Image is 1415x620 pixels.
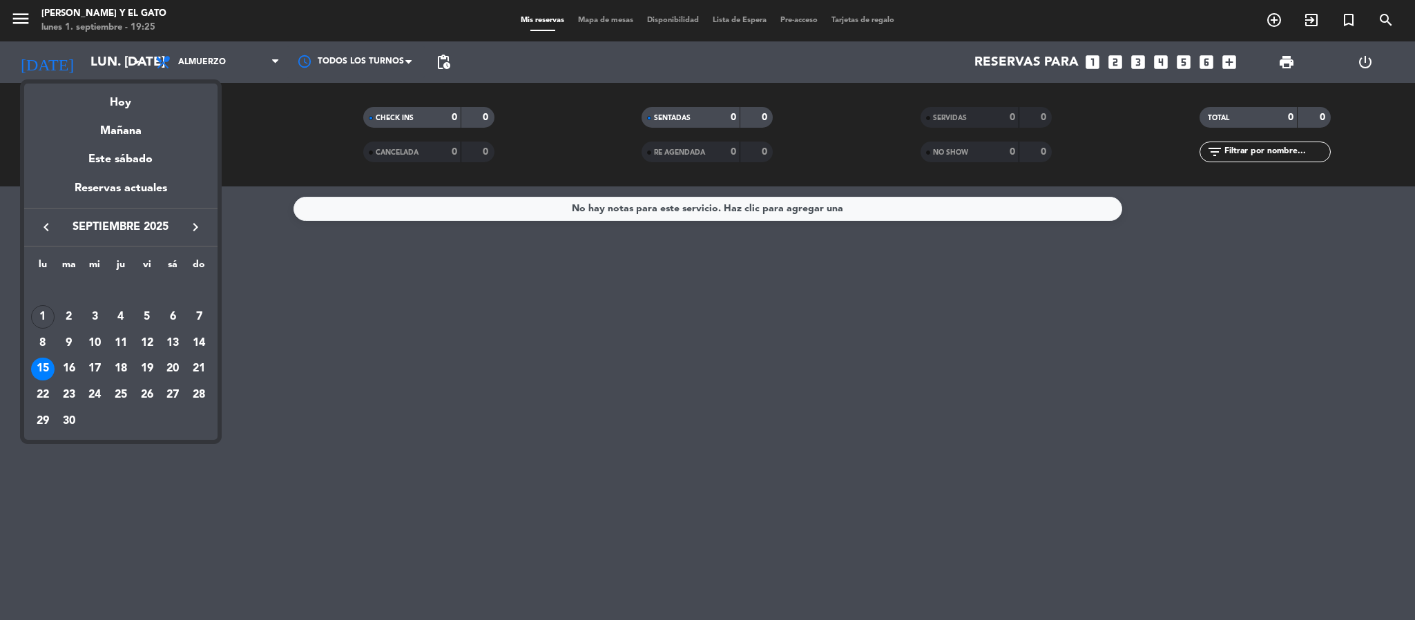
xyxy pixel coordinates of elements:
[109,358,133,381] div: 18
[161,305,184,329] div: 6
[31,383,55,407] div: 22
[109,331,133,355] div: 11
[135,383,159,407] div: 26
[161,331,184,355] div: 13
[30,330,56,356] td: 8 de septiembre de 2025
[187,305,211,329] div: 7
[183,218,208,236] button: keyboard_arrow_right
[83,331,106,355] div: 10
[56,330,82,356] td: 9 de septiembre de 2025
[30,382,56,408] td: 22 de septiembre de 2025
[187,383,211,407] div: 28
[24,140,218,179] div: Este sábado
[187,331,211,355] div: 14
[134,356,160,382] td: 19 de septiembre de 2025
[109,305,133,329] div: 4
[83,383,106,407] div: 24
[135,305,159,329] div: 5
[31,305,55,329] div: 1
[186,356,212,382] td: 21 de septiembre de 2025
[108,356,134,382] td: 18 de septiembre de 2025
[30,408,56,434] td: 29 de septiembre de 2025
[81,382,108,408] td: 24 de septiembre de 2025
[57,409,81,433] div: 30
[31,358,55,381] div: 15
[187,219,204,235] i: keyboard_arrow_right
[161,383,184,407] div: 27
[57,358,81,381] div: 16
[59,218,183,236] span: septiembre 2025
[81,330,108,356] td: 10 de septiembre de 2025
[24,112,218,140] div: Mañana
[56,304,82,330] td: 2 de septiembre de 2025
[108,257,134,278] th: jueves
[135,331,159,355] div: 12
[83,358,106,381] div: 17
[160,382,186,408] td: 27 de septiembre de 2025
[186,382,212,408] td: 28 de septiembre de 2025
[56,408,82,434] td: 30 de septiembre de 2025
[187,358,211,381] div: 21
[134,382,160,408] td: 26 de septiembre de 2025
[160,330,186,356] td: 13 de septiembre de 2025
[30,278,212,304] td: SEP.
[56,257,82,278] th: martes
[160,304,186,330] td: 6 de septiembre de 2025
[31,331,55,355] div: 8
[81,304,108,330] td: 3 de septiembre de 2025
[81,356,108,382] td: 17 de septiembre de 2025
[108,382,134,408] td: 25 de septiembre de 2025
[81,257,108,278] th: miércoles
[161,358,184,381] div: 20
[24,84,218,112] div: Hoy
[134,330,160,356] td: 12 de septiembre de 2025
[34,218,59,236] button: keyboard_arrow_left
[24,180,218,208] div: Reservas actuales
[30,257,56,278] th: lunes
[186,330,212,356] td: 14 de septiembre de 2025
[134,304,160,330] td: 5 de septiembre de 2025
[134,257,160,278] th: viernes
[109,383,133,407] div: 25
[57,383,81,407] div: 23
[30,356,56,382] td: 15 de septiembre de 2025
[108,304,134,330] td: 4 de septiembre de 2025
[31,409,55,433] div: 29
[135,358,159,381] div: 19
[57,305,81,329] div: 2
[30,304,56,330] td: 1 de septiembre de 2025
[38,219,55,235] i: keyboard_arrow_left
[160,356,186,382] td: 20 de septiembre de 2025
[57,331,81,355] div: 9
[83,305,106,329] div: 3
[186,257,212,278] th: domingo
[56,382,82,408] td: 23 de septiembre de 2025
[56,356,82,382] td: 16 de septiembre de 2025
[108,330,134,356] td: 11 de septiembre de 2025
[160,257,186,278] th: sábado
[186,304,212,330] td: 7 de septiembre de 2025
